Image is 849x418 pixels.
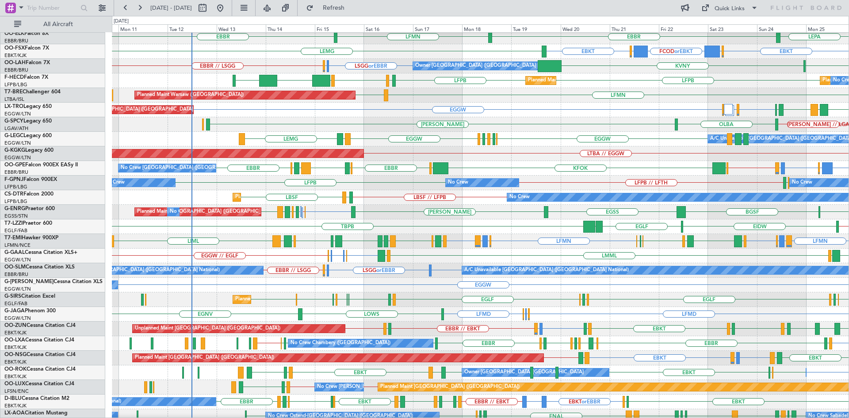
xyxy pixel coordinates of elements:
div: No Crew [170,205,190,219]
a: T7-EMIHawker 900XP [4,235,58,241]
a: OO-FSXFalcon 7X [4,46,49,51]
a: F-GPNJFalcon 900EX [4,177,57,182]
div: Planned Maint [GEOGRAPHIC_DATA] ([GEOGRAPHIC_DATA]) [380,380,520,394]
span: Refresh [315,5,352,11]
a: EGSS/STN [4,213,28,219]
a: D-IBLUCessna Citation M2 [4,396,69,401]
span: G-LEGC [4,133,23,138]
div: [DATE] [114,18,129,25]
span: F-HECD [4,75,24,80]
span: G-SIRS [4,294,21,299]
span: [DATE] - [DATE] [150,4,192,12]
div: Tue 19 [511,24,560,32]
span: LX-TRO [4,104,23,109]
span: OO-FSX [4,46,25,51]
div: Sun 17 [413,24,462,32]
div: Thu 14 [266,24,315,32]
a: EBBR/BRU [4,271,28,278]
a: EBKT/KJK [4,403,27,409]
div: No Crew [509,191,530,204]
div: Thu 21 [610,24,659,32]
div: Owner [GEOGRAPHIC_DATA] ([GEOGRAPHIC_DATA] National) [415,59,558,73]
a: F-HECDFalcon 7X [4,75,48,80]
span: G-GAAL [4,250,25,255]
div: A/C Unavailable [GEOGRAPHIC_DATA] ([GEOGRAPHIC_DATA] National) [464,264,629,277]
a: G-SPCYLegacy 650 [4,119,52,124]
span: OO-ROK [4,367,27,372]
div: No Crew Chambery ([GEOGRAPHIC_DATA]) [291,337,390,350]
span: All Aircraft [23,21,93,27]
a: LX-AOACitation Mustang [4,410,68,416]
a: OO-LUXCessna Citation CJ4 [4,381,74,387]
span: CS-DTR [4,192,23,197]
div: Unplanned Maint [GEOGRAPHIC_DATA] ([GEOGRAPHIC_DATA]) [49,103,195,116]
a: OO-ZUNCessna Citation CJ4 [4,323,76,328]
div: Wed 13 [217,24,266,32]
a: LFPB/LBG [4,81,27,88]
span: OO-LXA [4,337,25,343]
a: OO-ROKCessna Citation CJ4 [4,367,76,372]
a: EGLF/FAB [4,227,27,234]
div: No Crew [792,176,812,189]
a: CS-DTRFalcon 2000 [4,192,54,197]
div: Fri 15 [315,24,364,32]
a: EBKT/KJK [4,344,27,351]
a: OO-NSGCessna Citation CJ4 [4,352,76,357]
a: G-LEGCLegacy 600 [4,133,52,138]
a: LX-TROLegacy 650 [4,104,52,109]
span: OO-LUX [4,381,25,387]
a: LFSN/ENC [4,388,29,395]
span: G-JAGA [4,308,25,314]
a: EBBR/BRU [4,169,28,176]
div: Wed 20 [561,24,610,32]
a: LFPB/LBG [4,198,27,205]
span: D-IBLU [4,396,22,401]
button: All Aircraft [10,17,96,31]
span: G-[PERSON_NAME] [4,279,54,284]
a: LFPB/LBG [4,184,27,190]
div: Planned Maint [GEOGRAPHIC_DATA] ([GEOGRAPHIC_DATA]) [137,205,276,219]
span: OO-SLM [4,265,26,270]
span: OO-ELK [4,31,24,36]
span: OO-NSG [4,352,27,357]
div: Quick Links [715,4,745,13]
span: T7-LZZI [4,221,23,226]
div: Tue 12 [168,24,217,32]
a: EBBR/BRU [4,38,28,44]
a: EBKT/KJK [4,52,27,59]
a: EBKT/KJK [4,373,27,380]
span: F-GPNJ [4,177,23,182]
div: Sat 16 [364,24,413,32]
span: OO-LAH [4,60,26,65]
span: LX-AOA [4,410,25,416]
a: EGGW/LTN [4,154,31,161]
span: T7-EMI [4,235,22,241]
div: Sun 24 [757,24,806,32]
div: No Crew [GEOGRAPHIC_DATA] ([GEOGRAPHIC_DATA] National) [72,264,220,277]
a: EBKT/KJK [4,359,27,365]
div: Mon 11 [119,24,168,32]
div: Planned Maint [GEOGRAPHIC_DATA] ([GEOGRAPHIC_DATA]) [135,351,274,364]
span: G-KGKG [4,148,25,153]
a: T7-BREChallenger 604 [4,89,61,95]
a: G-ENRGPraetor 600 [4,206,55,211]
a: EBBR/BRU [4,67,28,73]
a: T7-LZZIPraetor 600 [4,221,52,226]
div: Planned Maint [GEOGRAPHIC_DATA] ([GEOGRAPHIC_DATA]) [528,74,667,87]
div: No Crew [PERSON_NAME] ([PERSON_NAME]) [317,380,423,394]
a: LFMN/NCE [4,242,31,249]
a: OO-ELKFalcon 8X [4,31,49,36]
div: Planned Maint [GEOGRAPHIC_DATA] ([GEOGRAPHIC_DATA]) [235,293,375,306]
a: EGGW/LTN [4,111,31,117]
span: OO-GPE [4,162,25,168]
div: No Crew [GEOGRAPHIC_DATA] ([GEOGRAPHIC_DATA] National) [121,161,269,175]
a: EGGW/LTN [4,286,31,292]
a: OO-GPEFalcon 900EX EASy II [4,162,78,168]
a: OO-LXACessna Citation CJ4 [4,337,74,343]
a: EGGW/LTN [4,315,31,322]
a: G-SIRSCitation Excel [4,294,55,299]
a: LTBA/ISL [4,96,24,103]
div: Mon 18 [462,24,511,32]
a: G-GAALCessna Citation XLS+ [4,250,77,255]
a: EGGW/LTN [4,140,31,146]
